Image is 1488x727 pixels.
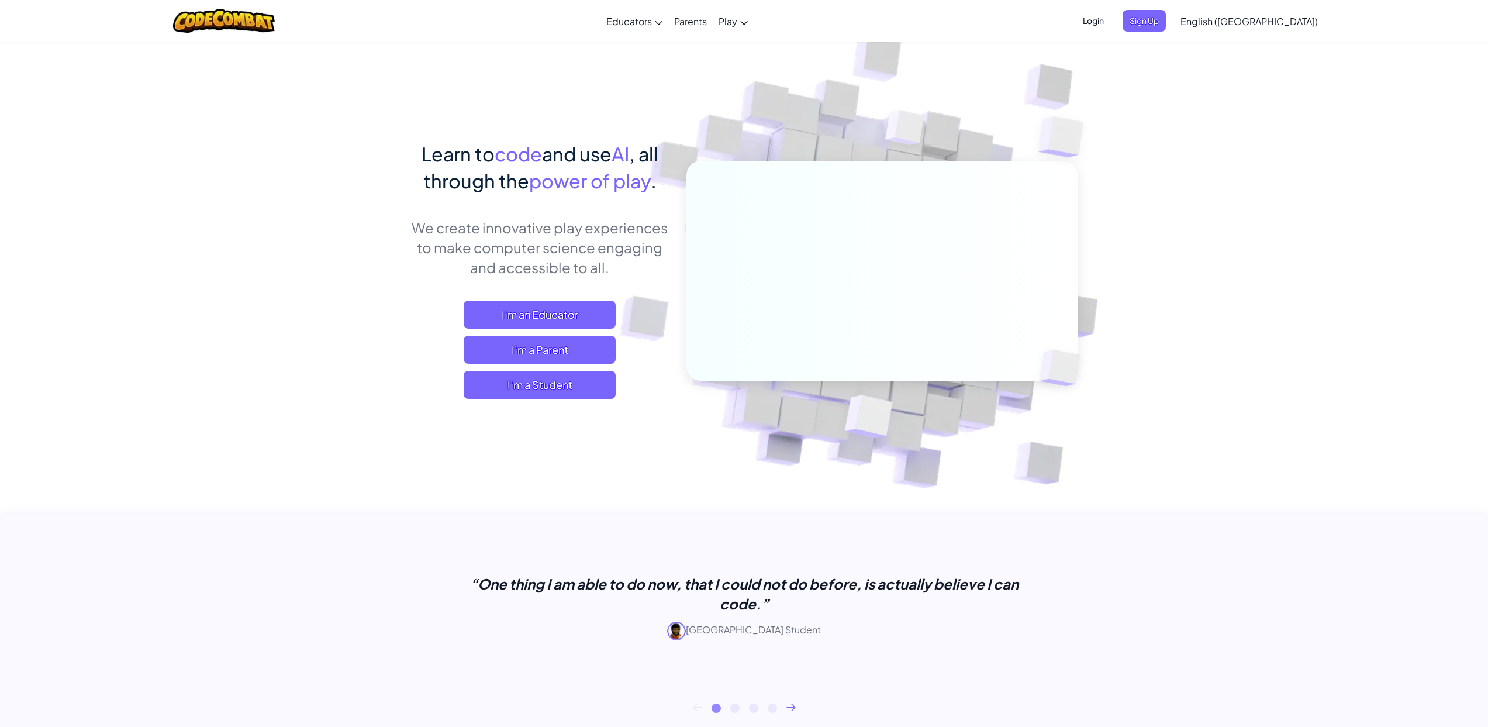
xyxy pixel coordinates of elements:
[542,142,612,166] span: and use
[816,370,920,467] img: Overlap cubes
[651,169,657,192] span: .
[713,5,754,37] a: Play
[863,87,947,174] img: Overlap cubes
[606,15,652,27] span: Educators
[452,574,1037,614] p: “One thing I am able to do now, that I could not do before, is actually believe I can code.”
[422,142,495,166] span: Learn to
[768,704,777,713] button: 4
[749,704,758,713] button: 3
[668,5,713,37] a: Parents
[730,704,740,713] button: 2
[464,371,616,399] button: I'm a Student
[712,704,721,713] button: 1
[464,336,616,364] a: I'm a Parent
[1020,325,1107,411] img: Overlap cubes
[452,622,1037,640] p: [GEOGRAPHIC_DATA] Student
[667,622,686,640] img: avatar
[1123,10,1166,32] button: Sign Up
[495,142,542,166] span: code
[464,301,616,329] a: I'm an Educator
[1015,88,1116,187] img: Overlap cubes
[1175,5,1324,37] a: English ([GEOGRAPHIC_DATA])
[411,218,669,277] p: We create innovative play experiences to make computer science engaging and accessible to all.
[600,5,668,37] a: Educators
[612,142,629,166] span: AI
[719,15,737,27] span: Play
[173,9,275,33] img: CodeCombat logo
[1076,10,1111,32] button: Login
[529,169,651,192] span: power of play
[1180,15,1318,27] span: English ([GEOGRAPHIC_DATA])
